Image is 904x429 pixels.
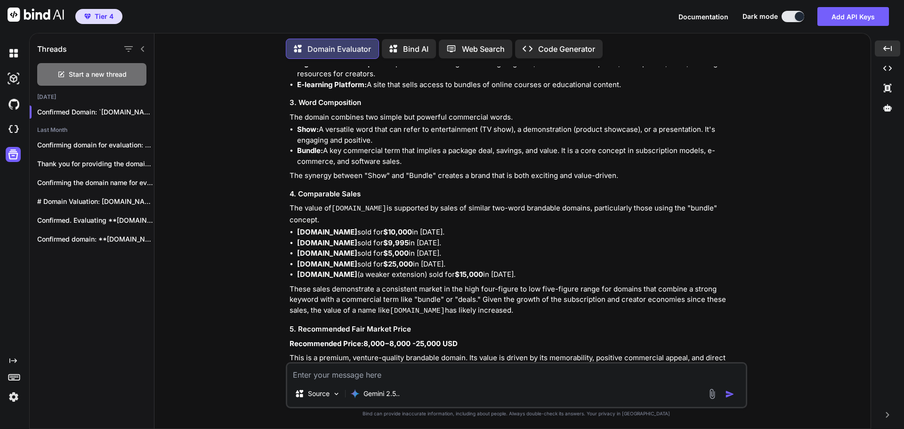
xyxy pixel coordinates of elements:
[297,59,389,68] strong: Digital Asset Marketplace:
[389,339,416,348] annotation: 8,000 -
[6,96,22,112] img: githubDark
[8,8,64,22] img: Bind AI
[363,339,368,348] mn: 8
[383,259,413,268] strong: $25,000
[37,216,154,225] p: Confirmed. Evaluating **[DOMAIN_NAME]**. *** ### **Domain Name...
[297,227,357,236] strong: [DOMAIN_NAME]
[37,107,154,117] p: Confirmed Domain: `[DOMAIN_NAME]` Here...
[297,238,745,249] li: sold for in [DATE].
[297,270,357,279] strong: [DOMAIN_NAME]
[297,124,745,146] li: A versatile word that can refer to entertainment (TV show), a demonstration (product showcase), o...
[6,71,22,87] img: darkAi-studio
[37,140,154,150] p: Confirming domain for evaluation: **[DOMAIN_NAME]** Here is...
[297,259,745,270] li: sold for in [DATE].
[30,126,154,134] h2: Last Month
[6,389,22,405] img: settings
[37,178,154,187] p: Confirming the domain name for evaluation: **[DOMAIN_NAME]**...
[707,389,718,399] img: attachment
[297,125,319,134] strong: Show:
[403,43,428,55] p: Bind AI
[383,227,412,236] strong: $10,000
[297,269,745,280] li: (a weaker extension) sold for in [DATE].
[290,324,745,335] h3: 5. Recommended Fair Market Price
[297,146,745,167] li: A key commercial term that implies a package deal, savings, and value. It is a core concept in su...
[743,12,778,21] span: Dark mode
[371,339,385,348] mn: 000
[290,203,745,225] p: The value of is supported by sales of similar two-word brandable domains, particularly those usin...
[69,70,127,79] span: Start a new thread
[95,12,113,21] span: Tier 4
[332,390,340,398] img: Pick Models
[297,146,323,155] strong: Bundle:
[350,389,360,398] img: Gemini 2.5 Pro
[290,112,745,123] p: The domain combines two simple but powerful commercial words.
[290,284,745,317] p: These sales demonstrate a consistent market in the high four-figure to low five-figure range for ...
[286,410,747,417] p: Bind can provide inaccurate information, including about people. Always double-check its answers....
[331,205,387,213] code: [DOMAIN_NAME]
[385,339,389,348] mo: −
[290,189,745,200] h3: 4. Comparable Sales
[455,270,483,279] strong: $15,000
[297,259,357,268] strong: [DOMAIN_NAME]
[383,238,409,247] strong: $9,995
[308,389,330,398] p: Source
[6,45,22,61] img: darkChat
[538,43,595,55] p: Code Generator
[678,13,728,21] span: Documentation
[37,159,154,169] p: Thank you for providing the domain name...
[290,339,458,348] strong: Recommended Price: 25,000 USD
[368,339,371,348] mo: ,
[383,249,409,258] strong: $5,000
[678,12,728,22] button: Documentation
[297,249,357,258] strong: [DOMAIN_NAME]
[297,80,745,90] li: A site that sells access to bundles of online courses or educational content.
[817,7,889,26] button: Add API Keys
[290,353,745,395] p: This is a premium, venture-quality brandable domain. Its value is driven by its memorability, pos...
[297,227,745,238] li: sold for in [DATE].
[290,170,745,181] p: The synergy between "Show" and "Bundle" creates a brand that is both exciting and value-driven.
[37,235,154,244] p: Confirmed domain: **[DOMAIN_NAME]** Here is a professional...
[290,97,745,108] h3: 3. Word Composition
[6,121,22,138] img: cloudideIcon
[75,9,122,24] button: premiumTier 4
[297,80,367,89] strong: E-learning Platform:
[307,43,371,55] p: Domain Evaluator
[462,43,505,55] p: Web Search
[30,93,154,101] h2: [DATE]
[390,307,445,315] code: [DOMAIN_NAME]
[297,248,745,259] li: sold for in [DATE].
[297,58,745,80] li: A platform for selling bundled digital goods, such as video templates, stock photos, fonts, or de...
[84,14,91,19] img: premium
[297,238,357,247] strong: [DOMAIN_NAME]
[725,389,734,399] img: icon
[37,197,154,206] p: # Domain Valuation: [DOMAIN_NAME] ## Analysis -...
[37,43,67,55] h1: Threads
[363,389,400,398] p: Gemini 2.5..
